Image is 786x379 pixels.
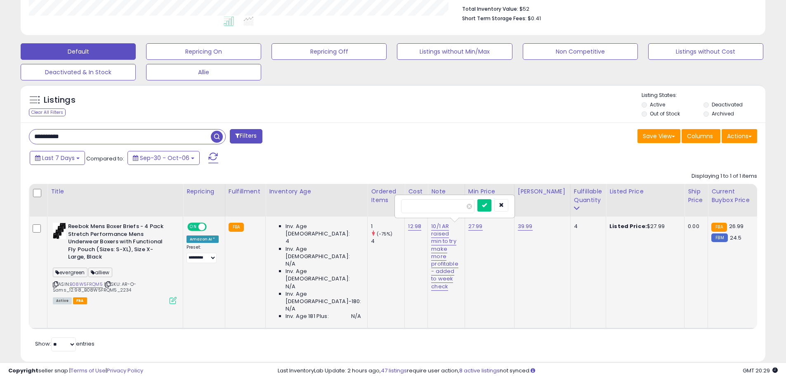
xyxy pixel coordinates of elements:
[371,187,401,205] div: Ordered Items
[371,238,404,245] div: 4
[71,367,106,374] a: Terms of Use
[107,367,143,374] a: Privacy Policy
[682,129,720,143] button: Columns
[462,15,526,22] b: Short Term Storage Fees:
[21,64,136,80] button: Deactivated & In Stock
[53,268,87,277] span: evergreen
[712,110,734,117] label: Archived
[205,224,219,231] span: OFF
[518,222,533,231] a: 39.99
[68,223,168,263] b: Reebok Mens Boxer Briefs - 4 Pack Stretch Performance Mens Underwear Boxers with Functional Fly P...
[53,223,66,239] img: 31SCRzqQvBL._SL40_.jpg
[609,222,647,230] b: Listed Price:
[459,367,500,374] a: 8 active listings
[229,223,244,232] small: FBA
[743,367,778,374] span: 2025-10-14 20:29 GMT
[286,305,295,313] span: N/A
[186,235,219,243] div: Amazon AI *
[286,260,295,268] span: N/A
[371,223,404,230] div: 1
[431,222,458,291] a: 10/1 AR raised min to try make more profitable - added to week check
[53,281,136,293] span: | SKU: AR-O-Sams_12.98_B08W5FRQM5_2234
[286,268,361,282] span: Inv. Age [DEMOGRAPHIC_DATA]:
[642,92,765,99] p: Listing States:
[462,5,518,12] b: Total Inventory Value:
[286,223,361,238] span: Inv. Age [DEMOGRAPHIC_DATA]:
[73,297,87,304] span: FBA
[127,151,200,165] button: Sep-30 - Oct-06
[408,222,421,231] a: 12.98
[381,367,407,374] a: 47 listings
[30,151,85,165] button: Last 7 Days
[271,43,387,60] button: Repricing Off
[468,222,483,231] a: 27.99
[21,43,136,60] button: Default
[51,187,179,196] div: Title
[186,245,219,263] div: Preset:
[692,172,757,180] div: Displaying 1 to 1 of 1 items
[146,64,261,80] button: Allie
[88,268,112,277] span: alliew
[188,224,198,231] span: ON
[711,187,754,205] div: Current Buybox Price
[8,367,38,374] strong: Copyright
[574,223,600,230] div: 4
[518,187,567,196] div: [PERSON_NAME]
[609,223,678,230] div: $27.99
[609,187,681,196] div: Listed Price
[8,367,143,375] div: seller snap | |
[711,233,727,242] small: FBM
[86,155,124,162] span: Compared to:
[431,187,461,196] div: Note
[29,108,66,116] div: Clear All Filters
[53,297,72,304] span: All listings currently available for purchase on Amazon
[230,129,262,144] button: Filters
[140,154,189,162] span: Sep-30 - Oct-06
[286,238,289,245] span: 4
[397,43,512,60] button: Listings without Min/Max
[688,187,704,205] div: Ship Price
[468,187,511,196] div: Min Price
[729,222,744,230] span: 26.99
[186,187,222,196] div: Repricing
[730,234,742,242] span: 24.5
[286,290,361,305] span: Inv. Age [DEMOGRAPHIC_DATA]-180:
[351,313,361,320] span: N/A
[528,14,541,22] span: $0.41
[42,154,75,162] span: Last 7 Days
[53,223,177,303] div: ASIN:
[286,283,295,290] span: N/A
[146,43,261,60] button: Repricing On
[269,187,364,196] div: Inventory Age
[523,43,638,60] button: Non Competitive
[650,101,665,108] label: Active
[286,245,361,260] span: Inv. Age [DEMOGRAPHIC_DATA]:
[574,187,602,205] div: Fulfillable Quantity
[650,110,680,117] label: Out of Stock
[70,281,103,288] a: B08W5FRQM5
[688,223,701,230] div: 0.00
[462,3,751,13] li: $52
[286,313,329,320] span: Inv. Age 181 Plus:
[35,340,94,348] span: Show: entries
[687,132,713,140] span: Columns
[408,187,424,196] div: Cost
[712,101,743,108] label: Deactivated
[377,231,393,237] small: (-75%)
[229,187,262,196] div: Fulfillment
[637,129,680,143] button: Save View
[278,367,778,375] div: Last InventoryLab Update: 2 hours ago, require user action, not synced.
[711,223,727,232] small: FBA
[44,94,76,106] h5: Listings
[648,43,763,60] button: Listings without Cost
[722,129,757,143] button: Actions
